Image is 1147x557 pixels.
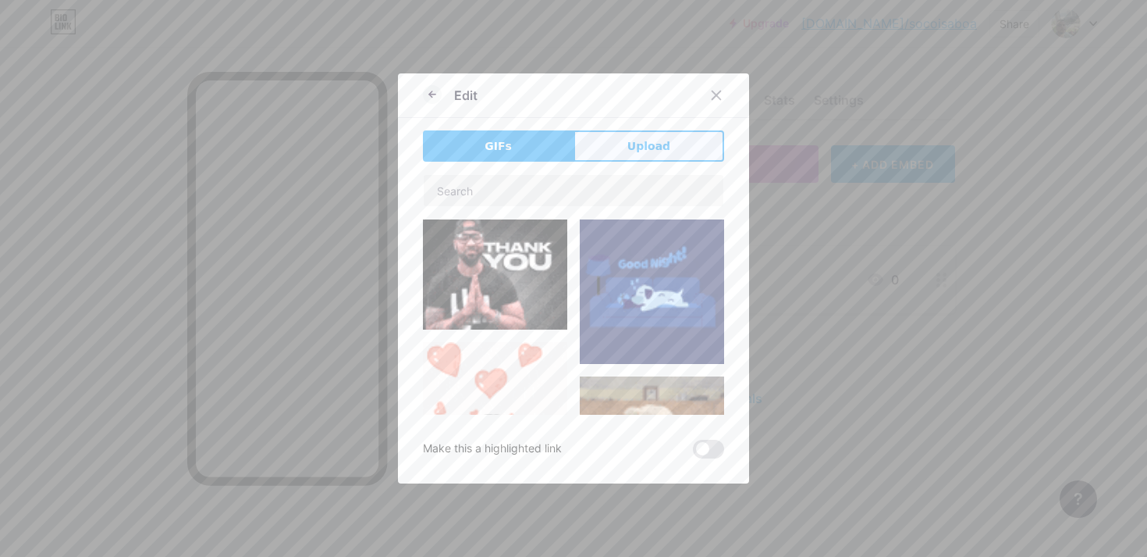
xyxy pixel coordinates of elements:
[454,86,478,105] div: Edit
[573,130,724,162] button: Upload
[627,138,670,155] span: Upload
[423,342,567,487] img: Gihpy
[423,440,562,459] div: Make this a highlighted link
[580,220,724,364] img: Gihpy
[423,220,567,330] img: Gihpy
[424,175,723,206] input: Search
[423,130,573,162] button: GIFs
[485,138,512,155] span: GIFs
